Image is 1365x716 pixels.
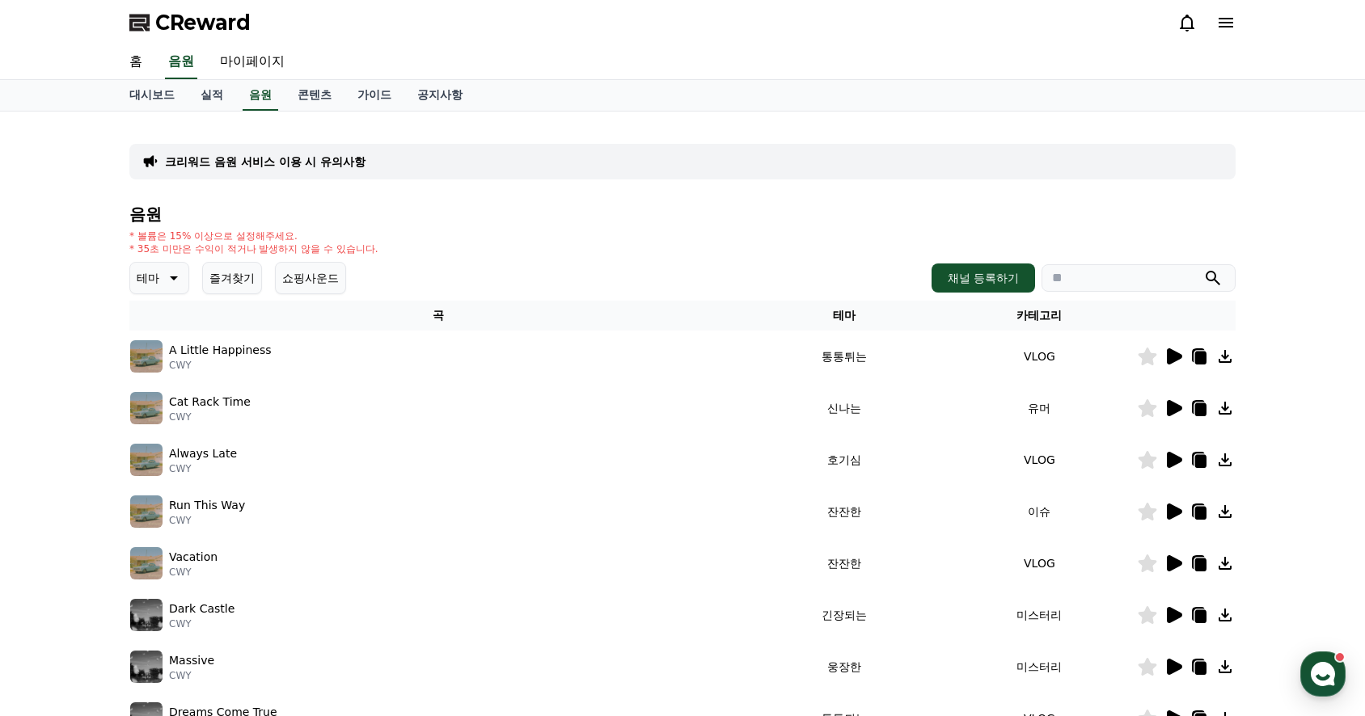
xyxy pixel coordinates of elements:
[107,512,209,553] a: 대화
[747,589,942,641] td: 긴장되는
[129,262,189,294] button: 테마
[942,434,1137,486] td: VLOG
[275,262,346,294] button: 쇼핑사운드
[116,45,155,79] a: 홈
[188,80,236,111] a: 실적
[130,392,163,424] img: music
[169,359,272,372] p: CWY
[747,301,942,331] th: 테마
[747,331,942,382] td: 통통튀는
[942,331,1137,382] td: VLOG
[169,411,251,423] p: CWY
[404,80,475,111] a: 공지사항
[148,537,167,550] span: 대화
[169,445,237,462] p: Always Late
[209,512,311,553] a: 설정
[130,495,163,528] img: music
[169,514,245,527] p: CWY
[130,651,163,683] img: music
[169,462,237,475] p: CWY
[130,547,163,579] img: music
[169,394,251,411] p: Cat Rack Time
[942,641,1137,693] td: 미스터리
[129,230,378,242] p: * 볼륨은 15% 이상으로 설정해주세요.
[169,669,214,682] p: CWY
[942,301,1137,331] th: 카테고리
[155,10,251,36] span: CReward
[130,599,163,631] img: music
[129,205,1236,223] h4: 음원
[129,242,378,255] p: * 35초 미만은 수익이 적거나 발생하지 않을 수 있습니다.
[942,486,1137,537] td: 이슈
[165,45,197,79] a: 음원
[942,382,1137,434] td: 유머
[169,600,235,617] p: Dark Castle
[165,154,366,170] a: 크리워드 음원 서비스 이용 시 유의사항
[747,382,942,434] td: 신나는
[169,342,272,359] p: A Little Happiness
[747,641,942,693] td: 웅장한
[747,537,942,589] td: 잔잔한
[116,80,188,111] a: 대시보드
[942,537,1137,589] td: VLOG
[169,617,235,630] p: CWY
[285,80,344,111] a: 콘텐츠
[243,80,278,111] a: 음원
[344,80,404,111] a: 가이드
[129,10,251,36] a: CReward
[169,652,214,669] p: Massive
[747,486,942,537] td: 잔잔한
[5,512,107,553] a: 홈
[130,444,163,476] img: music
[169,549,218,566] p: Vacation
[137,267,159,289] p: 테마
[932,263,1035,293] button: 채널 등록하기
[942,589,1137,641] td: 미스터리
[250,537,269,550] span: 설정
[129,301,747,331] th: 곡
[169,497,245,514] p: Run This Way
[747,434,942,486] td: 호기심
[169,566,218,579] p: CWY
[202,262,262,294] button: 즐겨찾기
[130,340,163,373] img: music
[51,537,61,550] span: 홈
[207,45,298,79] a: 마이페이지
